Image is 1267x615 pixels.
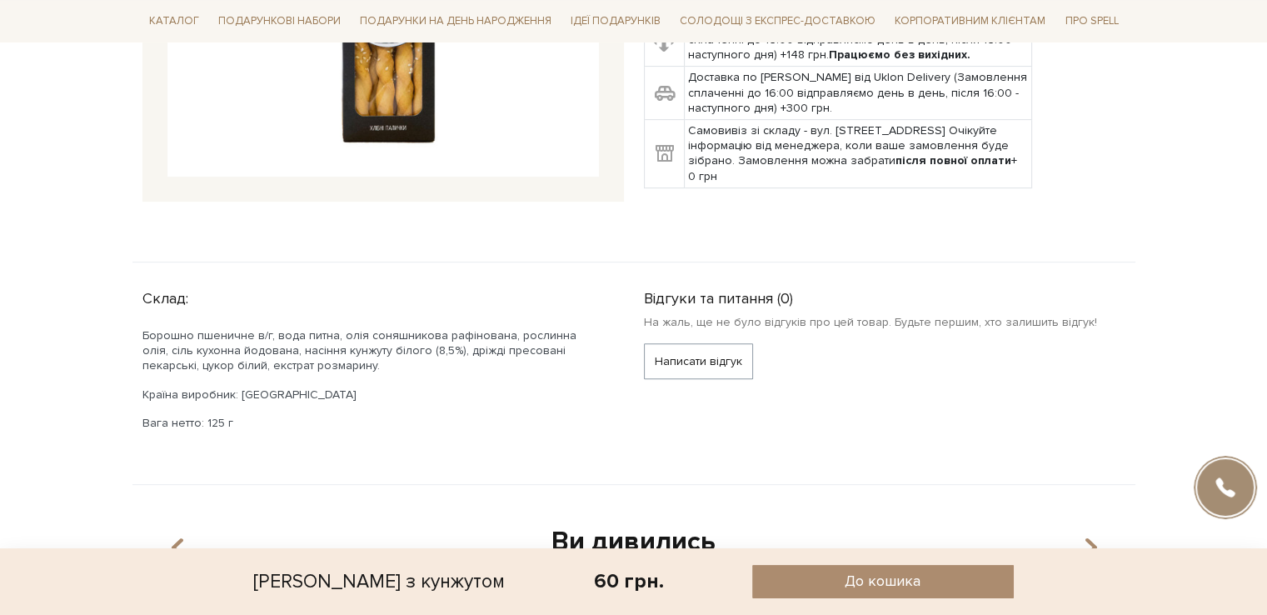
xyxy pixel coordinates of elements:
b: після повної оплати [895,153,1011,167]
div: Ви дивились [152,525,1115,560]
p: Борошно пшеничне в/г, вода питна, олія соняшникова рафінована, рослинна олія, сіль кухонна йодова... [142,328,604,374]
a: Корпоративним клієнтам [888,7,1052,35]
span: Подарункові набори [212,8,347,34]
p: На жаль, ще не було відгуків про цей товар. Будьте першим, хто залишить відгук! [644,315,1125,330]
p: Вага нетто: 125 г [142,416,604,431]
span: Ідеї подарунків [564,8,667,34]
div: [PERSON_NAME] з кунжутом [253,565,505,598]
div: 60 грн. [593,568,663,594]
span: Подарунки на День народження [353,8,558,34]
button: До кошика [752,565,1014,598]
b: Працюємо без вихідних. [829,47,970,62]
td: Доставка по [PERSON_NAME] від Uklon Delivery (Замовлення сплаченні до 16:00 відправляємо день в д... [684,67,1031,120]
span: Про Spell [1058,8,1125,34]
button: Написати відгук [644,343,753,379]
p: Країна виробник: [GEOGRAPHIC_DATA] [142,387,604,402]
span: До кошика [845,572,920,591]
div: Відгуки та питання (0) [644,282,1125,308]
a: Солодощі з експрес-доставкою [673,7,882,35]
span: Каталог [142,8,206,34]
span: Написати відгук [655,344,742,378]
div: Склад: [142,282,604,308]
td: Самовивіз зі складу - вул. [STREET_ADDRESS] Очікуйте інформацію від менеджера, коли ваше замовлен... [684,120,1031,188]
